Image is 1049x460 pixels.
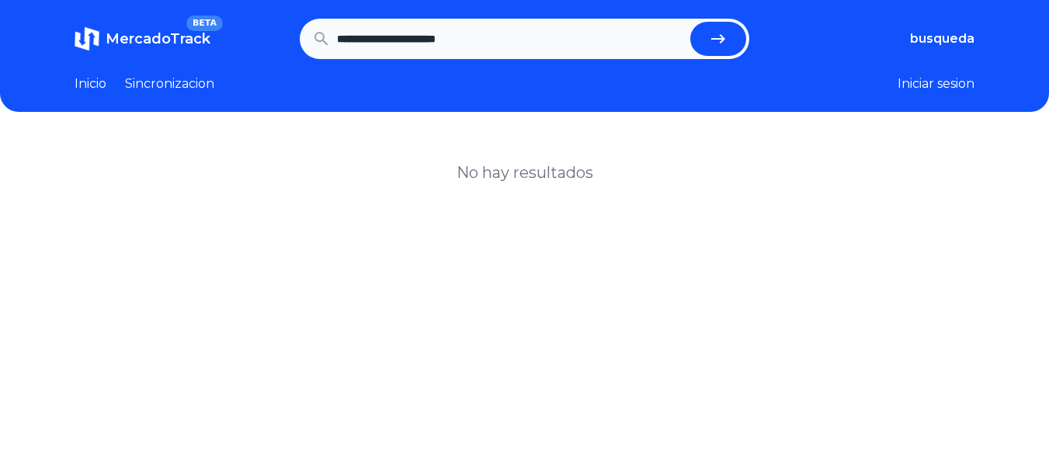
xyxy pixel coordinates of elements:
h1: No hay resultados [457,162,593,183]
a: Sincronizacion [125,75,214,93]
img: MercadoTrack [75,26,99,51]
button: busqueda [910,30,974,48]
a: MercadoTrackBETA [75,26,210,51]
a: Inicio [75,75,106,93]
span: MercadoTrack [106,30,210,47]
span: BETA [186,16,223,31]
button: Iniciar sesion [898,75,974,93]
